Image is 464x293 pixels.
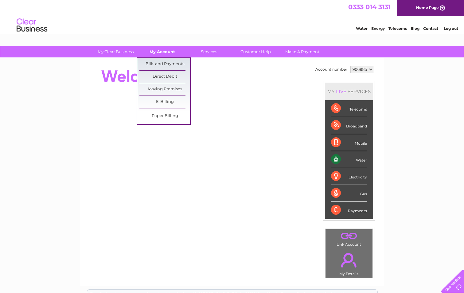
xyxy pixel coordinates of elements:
div: Clear Business is a trading name of Verastar Limited (registered in [GEOGRAPHIC_DATA] No. 3667643... [87,3,377,30]
a: 0333 014 3131 [348,3,391,11]
a: My Account [137,46,188,57]
a: Telecoms [388,26,407,31]
a: Customer Help [230,46,281,57]
a: Blog [411,26,419,31]
div: Telecoms [331,100,367,117]
a: My Clear Business [90,46,141,57]
a: . [327,249,371,271]
div: Broadband [331,117,367,134]
a: Energy [371,26,385,31]
a: Log out [444,26,458,31]
div: MY SERVICES [325,83,373,100]
div: Gas [331,185,367,202]
a: Water [356,26,368,31]
a: Direct Debit [139,71,190,83]
a: Contact [423,26,438,31]
div: Water [331,151,367,168]
td: Link Account [325,229,373,248]
a: Services [184,46,234,57]
a: Make A Payment [277,46,328,57]
a: . [327,231,371,241]
td: My Details [325,248,373,278]
a: Bills and Payments [139,58,190,70]
a: E-Billing [139,96,190,108]
div: Payments [331,202,367,218]
div: Mobile [331,134,367,151]
div: Electricity [331,168,367,185]
div: LIVE [335,88,348,94]
td: Account number [314,64,349,75]
a: Paper Billing [139,110,190,122]
a: Moving Premises [139,83,190,96]
img: logo.png [16,16,48,35]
